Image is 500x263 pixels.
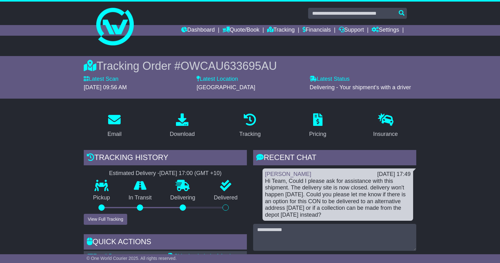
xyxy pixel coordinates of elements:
[84,84,127,90] span: [DATE] 09:56 AM
[170,130,195,138] div: Download
[84,59,416,73] div: Tracking Order #
[87,253,137,259] a: Email Documents
[181,59,277,72] span: OWCAU633695AU
[84,234,247,251] div: Quick Actions
[377,171,411,178] div: [DATE] 17:49
[305,111,330,141] a: Pricing
[107,130,122,138] div: Email
[339,25,364,36] a: Support
[197,84,255,90] span: [GEOGRAPHIC_DATA]
[84,170,247,177] div: Estimated Delivery -
[369,111,402,141] a: Insurance
[159,170,222,177] div: [DATE] 17:00 (GMT +10)
[166,111,199,141] a: Download
[373,130,398,138] div: Insurance
[253,150,416,167] div: RECENT CHAT
[265,178,411,219] div: Hi Team, Could I please ask for assistance with this shipment. The delivery site is now closed. d...
[84,194,119,201] p: Pickup
[239,130,261,138] div: Tracking
[372,25,399,36] a: Settings
[309,130,326,138] div: Pricing
[302,25,331,36] a: Financials
[310,84,411,90] span: Delivering - Your shipment's with a driver
[265,171,311,177] a: [PERSON_NAME]
[222,25,259,36] a: Quote/Book
[197,76,238,83] label: Latest Location
[181,25,215,36] a: Dashboard
[103,111,126,141] a: Email
[161,194,205,201] p: Delivering
[310,76,350,83] label: Latest Status
[87,256,177,261] span: © One World Courier 2025. All rights reserved.
[267,25,295,36] a: Tracking
[205,194,247,201] p: Delivered
[84,214,127,225] button: View Full Tracking
[119,194,161,201] p: In Transit
[84,76,118,83] label: Latest Scan
[84,150,247,167] div: Tracking history
[168,253,240,259] a: Shipping Label - A4 printer
[235,111,265,141] a: Tracking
